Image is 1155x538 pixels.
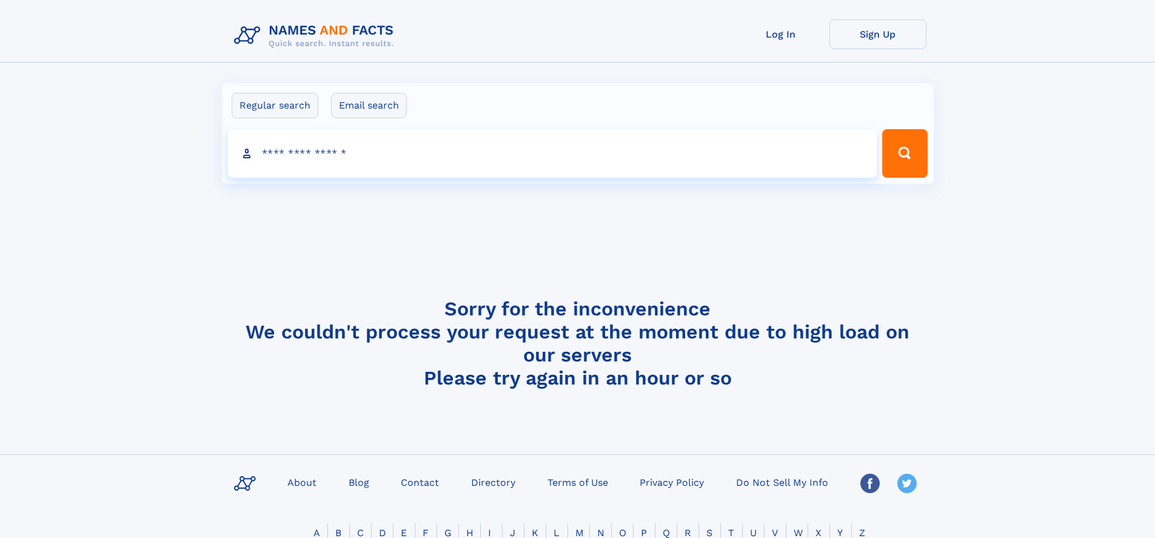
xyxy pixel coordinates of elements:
label: Regular search [232,93,318,118]
input: search input [228,129,877,178]
button: Search Button [882,129,927,178]
label: Email search [331,93,407,118]
a: Log In [732,19,829,49]
a: Sign Up [829,19,926,49]
a: Contact [396,473,444,491]
img: Twitter [897,474,917,493]
a: Do Not Sell My Info [731,473,833,491]
a: Terms of Use [543,473,613,491]
a: Directory [466,473,520,491]
img: Logo Names and Facts [229,19,404,52]
a: Privacy Policy [635,473,709,491]
a: Blog [344,473,374,491]
a: About [283,473,321,491]
img: Facebook [860,474,880,493]
h4: Sorry for the inconvenience We couldn't process your request at the moment due to high load on ou... [229,297,926,389]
